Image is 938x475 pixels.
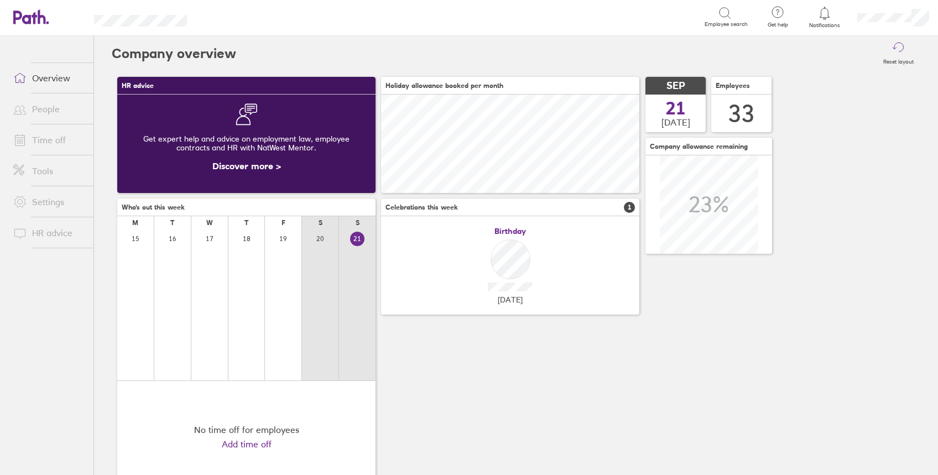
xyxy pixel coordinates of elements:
[244,219,248,227] div: T
[112,36,236,71] h2: Company overview
[222,439,272,449] a: Add time off
[666,100,686,117] span: 21
[716,82,750,90] span: Employees
[217,12,245,22] div: Search
[170,219,174,227] div: T
[760,22,796,28] span: Get help
[661,117,690,127] span: [DATE]
[4,191,93,213] a: Settings
[206,219,213,227] div: W
[122,203,185,211] span: Who's out this week
[4,67,93,89] a: Overview
[4,160,93,182] a: Tools
[282,219,285,227] div: F
[385,82,503,90] span: Holiday allowance booked per month
[666,80,685,92] span: SEP
[385,203,458,211] span: Celebrations this week
[728,100,755,128] div: 33
[212,160,281,171] a: Discover more >
[319,219,322,227] div: S
[356,219,359,227] div: S
[4,222,93,244] a: HR advice
[877,36,920,71] button: Reset layout
[4,98,93,120] a: People
[132,219,138,227] div: M
[4,129,93,151] a: Time off
[650,143,748,150] span: Company allowance remaining
[194,425,299,435] div: No time off for employees
[877,55,920,65] label: Reset layout
[494,227,526,236] span: Birthday
[126,126,367,161] div: Get expert help and advice on employment law, employee contracts and HR with NatWest Mentor.
[807,22,843,29] span: Notifications
[624,202,635,213] span: 1
[705,21,748,28] span: Employee search
[122,82,154,90] span: HR advice
[498,295,523,304] span: [DATE]
[807,6,843,29] a: Notifications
